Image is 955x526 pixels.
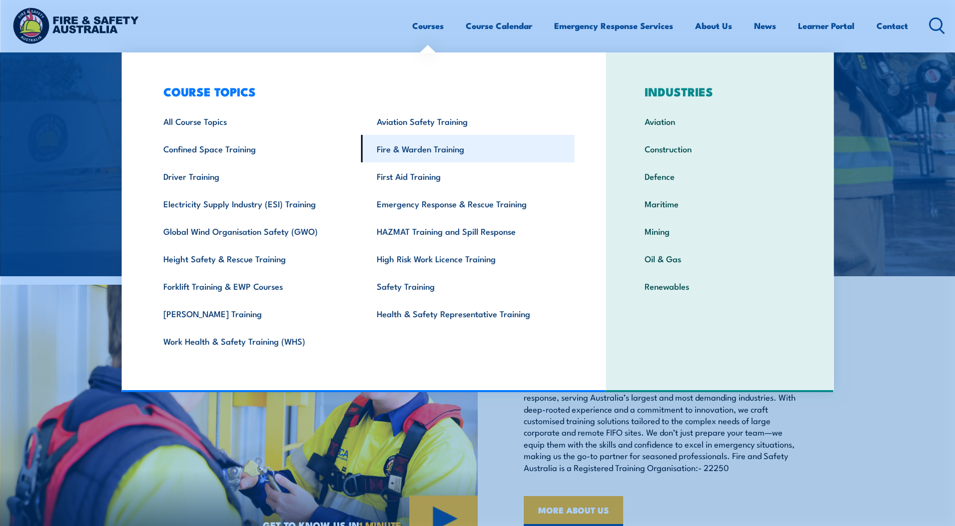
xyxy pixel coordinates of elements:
[629,107,811,135] a: Aviation
[466,12,532,39] a: Course Calendar
[148,162,361,190] a: Driver Training
[877,12,908,39] a: Contact
[148,84,575,98] h3: COURSE TOPICS
[148,272,361,300] a: Forklift Training & EWP Courses
[148,327,361,355] a: Work Health & Safety Training (WHS)
[148,217,361,245] a: Global Wind Organisation Safety (GWO)
[412,12,444,39] a: Courses
[629,217,811,245] a: Mining
[629,84,811,98] h3: INDUSTRIES
[629,272,811,300] a: Renewables
[554,12,673,39] a: Emergency Response Services
[361,300,575,327] a: Health & Safety Representative Training
[148,107,361,135] a: All Course Topics
[361,272,575,300] a: Safety Training
[148,245,361,272] a: Height Safety & Rescue Training
[798,12,855,39] a: Learner Portal
[695,12,732,39] a: About Us
[361,107,575,135] a: Aviation Safety Training
[629,190,811,217] a: Maritime
[629,162,811,190] a: Defence
[361,190,575,217] a: Emergency Response & Rescue Training
[148,300,361,327] a: [PERSON_NAME] Training
[148,135,361,162] a: Confined Space Training
[629,135,811,162] a: Construction
[148,190,361,217] a: Electricity Supply Industry (ESI) Training
[361,245,575,272] a: High Risk Work Licence Training
[524,496,623,526] a: MORE ABOUT US
[361,135,575,162] a: Fire & Warden Training
[754,12,776,39] a: News
[361,217,575,245] a: HAZMAT Training and Spill Response
[361,162,575,190] a: First Aid Training
[524,380,798,473] p: We are recognised for our expertise in safety training and emergency response, serving Australia’...
[629,245,811,272] a: Oil & Gas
